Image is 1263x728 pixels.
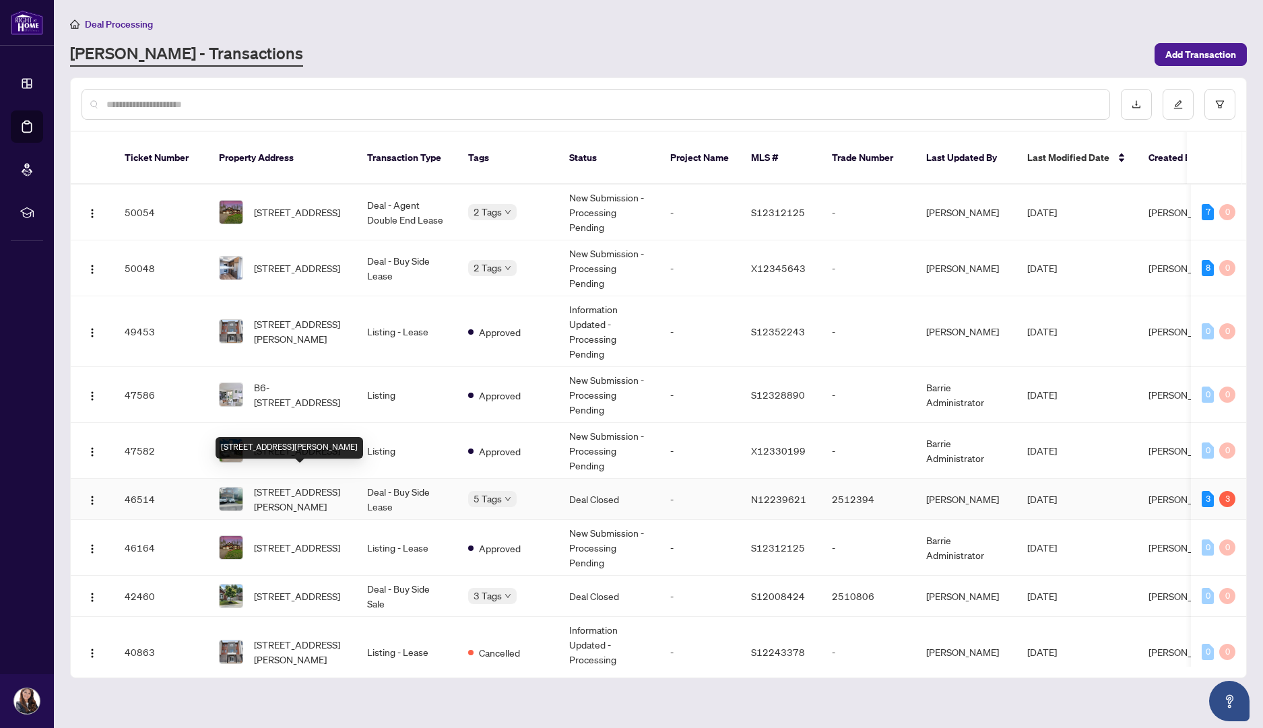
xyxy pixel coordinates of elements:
td: 2512394 [821,479,915,520]
div: 0 [1202,644,1214,660]
img: Logo [87,543,98,554]
img: Logo [87,391,98,401]
div: 0 [1202,442,1214,459]
span: 3 Tags [474,588,502,603]
span: 5 Tags [474,491,502,506]
span: [DATE] [1027,541,1057,554]
td: Deal Closed [558,576,659,617]
td: - [659,185,740,240]
img: thumbnail-img [220,488,242,510]
span: S12328890 [751,389,805,401]
th: Tags [457,132,558,185]
td: Deal - Agent Double End Lease [356,185,457,240]
span: X12330199 [751,444,806,457]
span: [STREET_ADDRESS] [254,205,340,220]
td: 49453 [114,296,208,367]
span: [PERSON_NAME] [1148,206,1221,218]
span: [PERSON_NAME] [1148,646,1221,658]
td: [PERSON_NAME] [915,296,1016,367]
span: down [505,593,511,599]
span: Deal Processing [85,18,153,30]
a: [PERSON_NAME] - Transactions [70,42,303,67]
td: - [659,296,740,367]
td: 50048 [114,240,208,296]
td: - [821,617,915,688]
span: [DATE] [1027,444,1057,457]
td: [PERSON_NAME] [915,240,1016,296]
td: New Submission - Processing Pending [558,185,659,240]
td: - [821,240,915,296]
div: 0 [1219,204,1235,220]
img: Logo [87,592,98,603]
span: [PERSON_NAME] [1148,262,1221,274]
img: Logo [87,648,98,659]
div: 0 [1219,387,1235,403]
div: 0 [1219,588,1235,604]
button: Logo [82,440,103,461]
span: [DATE] [1027,262,1057,274]
div: 0 [1219,260,1235,276]
span: Approved [479,444,521,459]
span: [PERSON_NAME] [1148,389,1221,401]
th: Property Address [208,132,356,185]
span: Approved [479,325,521,339]
button: Logo [82,585,103,607]
div: 0 [1219,644,1235,660]
span: [STREET_ADDRESS] [254,261,340,275]
span: B6-[STREET_ADDRESS] [254,380,346,409]
td: [PERSON_NAME] [915,617,1016,688]
td: Listing - Lease [356,296,457,367]
td: 46514 [114,479,208,520]
span: [DATE] [1027,389,1057,401]
td: Information Updated - Processing Pending [558,296,659,367]
td: - [821,520,915,576]
span: S12243378 [751,646,805,658]
div: 0 [1202,539,1214,556]
th: Trade Number [821,132,915,185]
td: 46164 [114,520,208,576]
span: [STREET_ADDRESS] [254,589,340,603]
button: Logo [82,488,103,510]
div: 0 [1202,588,1214,604]
span: Approved [479,388,521,403]
td: 42460 [114,576,208,617]
button: filter [1204,89,1235,120]
td: Barrie Administrator [915,367,1016,423]
td: - [659,240,740,296]
td: - [821,367,915,423]
button: Open asap [1209,681,1250,721]
button: download [1121,89,1152,120]
span: [DATE] [1027,325,1057,337]
span: edit [1173,100,1183,109]
img: Logo [87,327,98,338]
td: Deal Closed [558,479,659,520]
td: - [659,479,740,520]
td: - [659,367,740,423]
img: thumbnail-img [220,536,242,559]
td: 40863 [114,617,208,688]
td: - [659,576,740,617]
td: New Submission - Processing Pending [558,240,659,296]
span: [PERSON_NAME] [1148,541,1221,554]
img: Logo [87,264,98,275]
th: Last Modified Date [1016,132,1138,185]
span: [STREET_ADDRESS] [254,540,340,555]
span: [PERSON_NAME] [1148,444,1221,457]
button: Logo [82,321,103,342]
td: Barrie Administrator [915,520,1016,576]
td: Listing [356,367,457,423]
td: 2510806 [821,576,915,617]
td: - [821,423,915,479]
td: Listing - Lease [356,617,457,688]
td: Deal - Buy Side Lease [356,240,457,296]
td: 50054 [114,185,208,240]
span: Approved [479,541,521,556]
td: [PERSON_NAME] [915,185,1016,240]
img: Logo [87,446,98,457]
span: [STREET_ADDRESS][PERSON_NAME] [254,317,346,346]
button: Logo [82,257,103,279]
td: - [821,296,915,367]
td: - [659,617,740,688]
img: thumbnail-img [220,201,242,224]
img: Profile Icon [14,688,40,714]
